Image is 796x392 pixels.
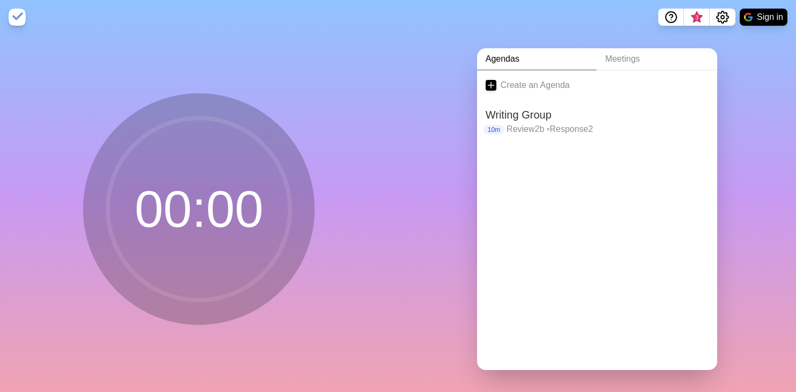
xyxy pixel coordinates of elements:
[547,124,550,134] span: •
[507,123,709,136] p: Review2b Response2
[477,70,717,100] a: Create an Agenda
[744,13,753,21] img: google logo
[710,9,735,26] button: Settings
[740,9,787,26] button: Sign in
[693,13,701,22] span: 3
[486,107,709,123] h2: Writing Group
[684,9,710,26] button: What’s new
[483,125,504,135] p: 10m
[658,9,684,26] button: Help
[597,48,717,70] a: Meetings
[477,48,597,70] a: Agendas
[9,9,26,26] img: timeblocks logo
